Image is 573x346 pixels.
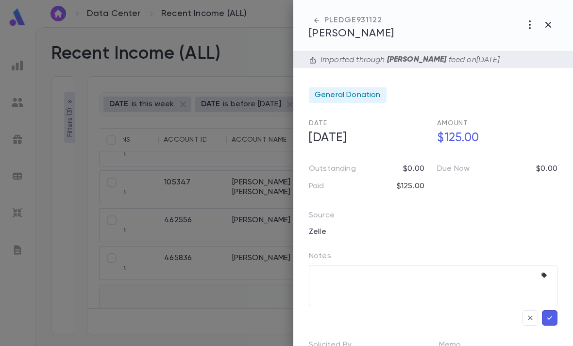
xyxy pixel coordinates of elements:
[309,120,327,127] span: Date
[309,28,394,39] span: [PERSON_NAME]
[536,164,557,174] p: $0.00
[309,87,387,103] div: General Donation
[303,128,429,148] h5: [DATE]
[309,164,356,174] p: Outstanding
[309,181,324,191] p: Paid
[403,164,424,174] p: $0.00
[385,55,449,65] p: [PERSON_NAME]
[309,251,331,265] p: Notes
[309,211,335,224] p: Source
[437,164,470,174] p: Due Now
[431,128,557,148] h5: $125.00
[315,90,381,100] span: General Donation
[309,16,394,25] div: PLEDGE 931122
[397,181,424,191] p: $125.00
[317,55,499,65] div: Imported through feed on [DATE]
[437,120,468,127] span: Amount
[303,224,427,240] div: Zelle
